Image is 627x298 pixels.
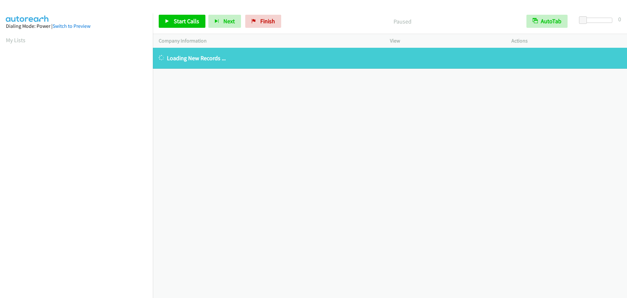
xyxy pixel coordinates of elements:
a: Finish [245,15,281,28]
div: Delay between calls (in seconds) [582,18,612,23]
div: Dialing Mode: Power | [6,22,147,30]
a: Switch to Preview [53,23,90,29]
span: Next [223,17,235,25]
span: Start Calls [174,17,199,25]
p: Company Information [159,37,378,45]
p: Loading New Records ... [159,54,621,62]
div: 0 [618,15,621,24]
button: Next [208,15,241,28]
p: View [390,37,500,45]
p: Paused [290,17,515,26]
a: My Lists [6,36,25,44]
p: Actions [511,37,621,45]
span: Finish [260,17,275,25]
a: Start Calls [159,15,205,28]
button: AutoTab [526,15,568,28]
